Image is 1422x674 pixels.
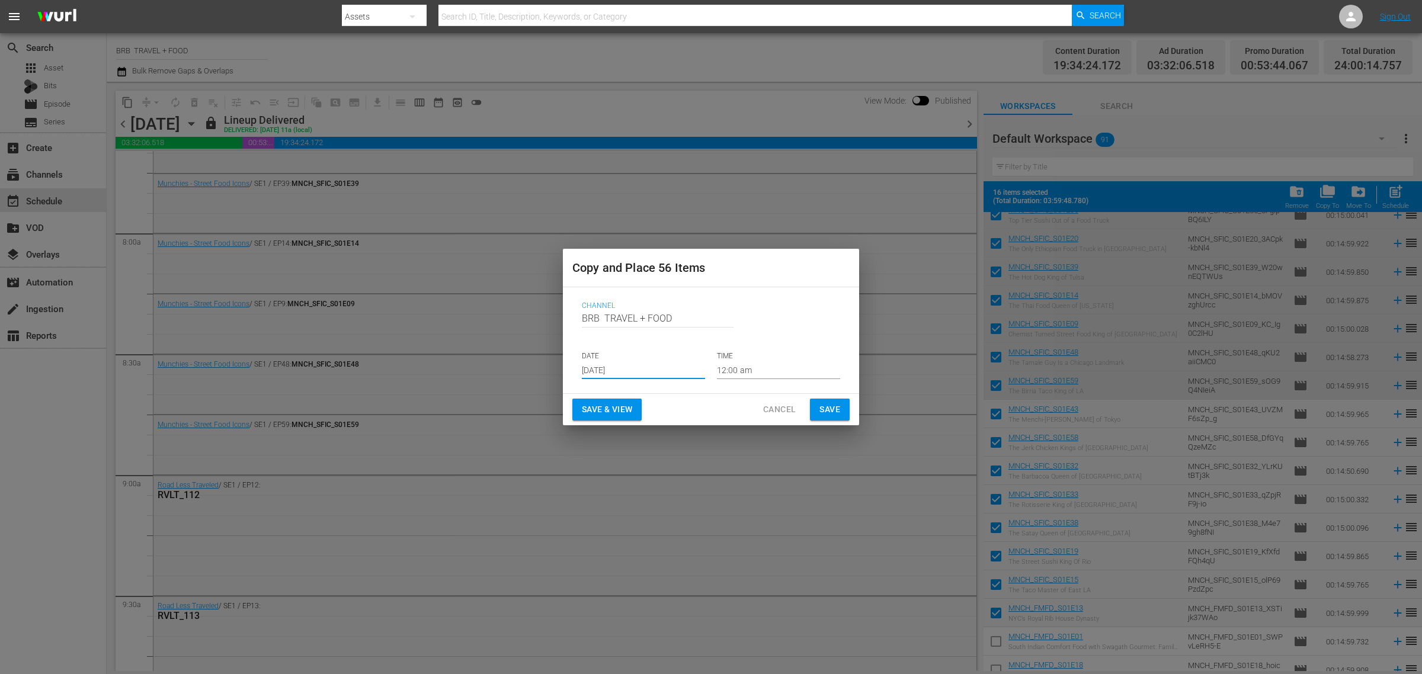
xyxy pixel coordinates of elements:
[819,402,840,417] span: Save
[763,402,796,417] span: Cancel
[1090,5,1121,26] span: Search
[754,399,805,421] button: Cancel
[572,258,850,277] h2: Copy and Place 56 Items
[28,3,85,31] img: ans4CAIJ8jUAAAAAAAAAAAAAAAAAAAAAAAAgQb4GAAAAAAAAAAAAAAAAAAAAAAAAJMjXAAAAAAAAAAAAAAAAAAAAAAAAgAT5G...
[717,351,840,361] p: TIME
[572,399,642,421] button: Save & View
[582,402,632,417] span: Save & View
[582,301,834,311] span: Channel
[1380,12,1411,21] a: Sign Out
[7,9,21,24] span: menu
[810,399,850,421] button: Save
[582,351,705,361] p: DATE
